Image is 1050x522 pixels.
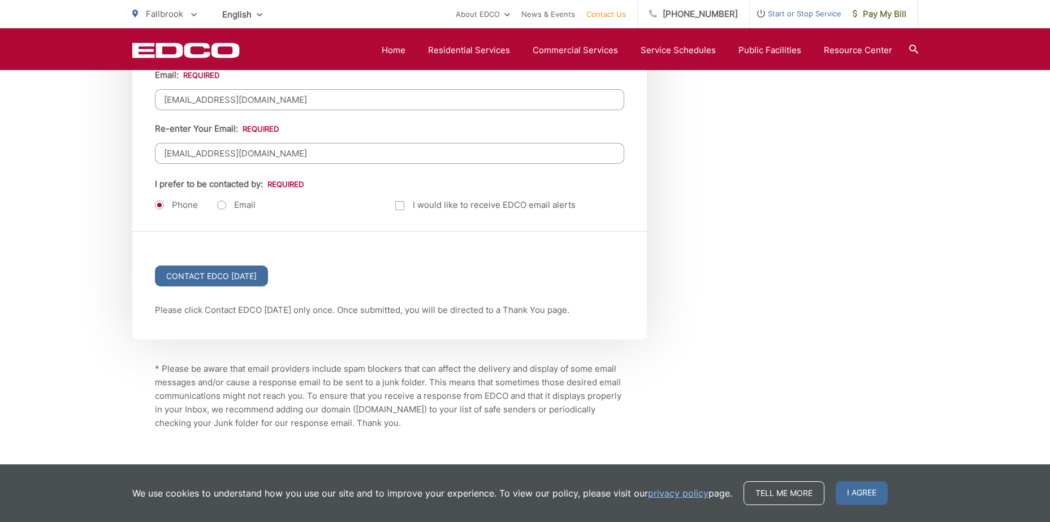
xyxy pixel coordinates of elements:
a: Residential Services [428,43,510,57]
a: Tell me more [744,481,824,505]
span: I agree [836,481,888,505]
p: Please click Contact EDCO [DATE] only once. Once submitted, you will be directed to a Thank You p... [155,303,624,317]
span: English [214,5,271,24]
span: Pay My Bill [853,7,906,21]
a: Resource Center [824,43,892,57]
a: Commercial Services [533,43,618,57]
span: Fallbrook [146,8,183,19]
p: * Please be aware that email providers include spam blockers that can affect the delivery and dis... [155,362,624,430]
label: Email: [155,70,219,80]
label: I would like to receive EDCO email alerts [395,198,576,212]
a: Public Facilities [738,43,801,57]
label: Re-enter Your Email: [155,124,279,134]
label: I prefer to be contacted by: [155,179,304,189]
label: Phone [155,199,198,211]
p: We use cookies to understand how you use our site and to improve your experience. To view our pol... [132,486,732,500]
a: privacy policy [648,486,708,500]
a: About EDCO [456,7,510,21]
a: EDCD logo. Return to the homepage. [132,42,240,58]
a: Home [382,43,405,57]
a: News & Events [521,7,575,21]
label: Email [217,199,256,211]
a: Contact Us [586,7,626,21]
input: Contact EDCO [DATE] [155,266,268,286]
a: Service Schedules [641,43,716,57]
